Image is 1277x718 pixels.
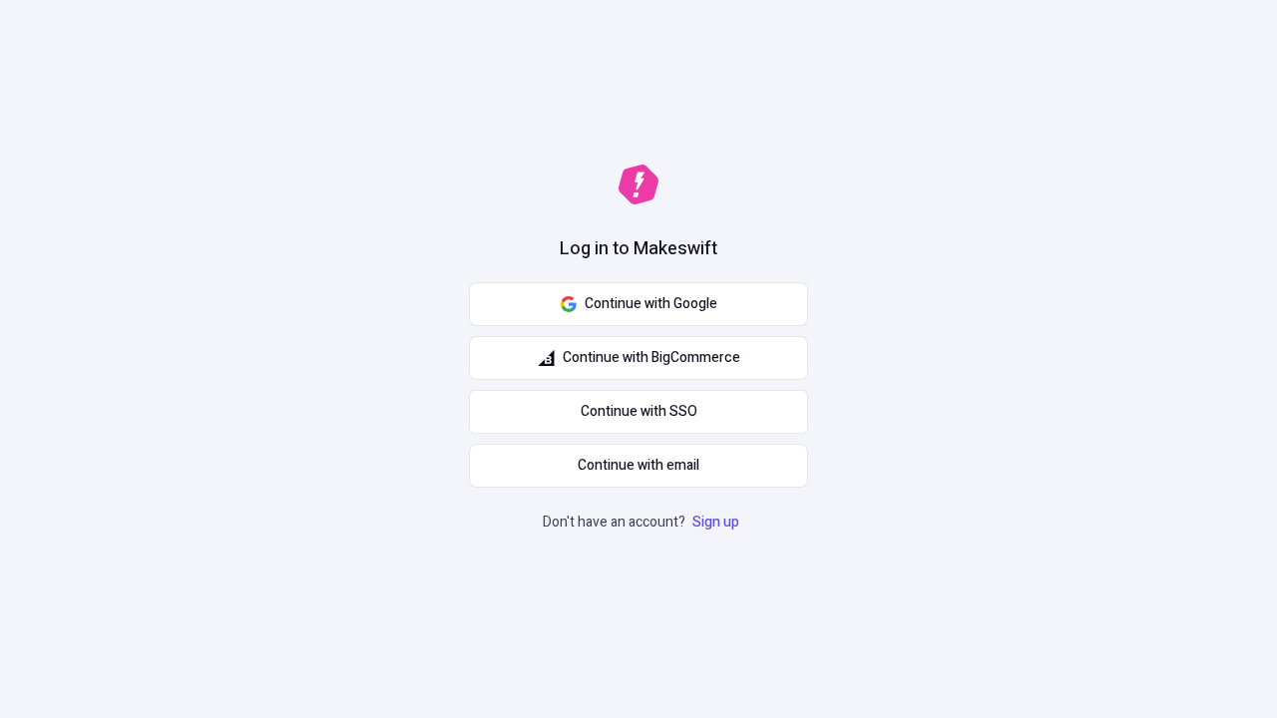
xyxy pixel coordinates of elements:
a: Sign up [688,512,743,533]
button: Continue with BigCommerce [469,336,808,380]
span: Continue with BigCommerce [563,347,740,369]
span: Continue with email [578,455,699,477]
span: Continue with Google [585,293,717,315]
p: Don't have an account? [543,512,743,534]
a: Continue with SSO [469,390,808,434]
button: Continue with Google [469,282,808,326]
h1: Log in to Makeswift [560,236,717,262]
button: Continue with email [469,444,808,488]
